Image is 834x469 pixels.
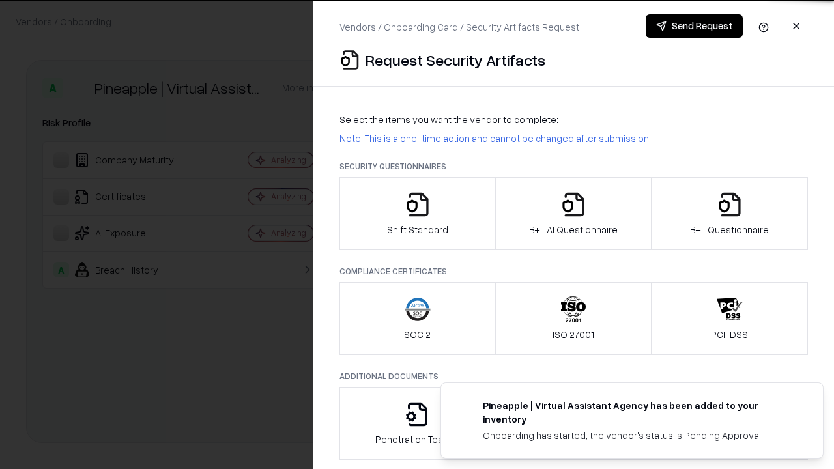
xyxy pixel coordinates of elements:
[690,223,769,236] p: B+L Questionnaire
[646,14,743,38] button: Send Request
[339,266,808,277] p: Compliance Certificates
[495,282,652,355] button: ISO 27001
[651,282,808,355] button: PCI-DSS
[366,50,545,70] p: Request Security Artifacts
[339,20,579,34] p: Vendors / Onboarding Card / Security Artifacts Request
[711,328,748,341] p: PCI-DSS
[529,223,618,236] p: B+L AI Questionnaire
[339,282,496,355] button: SOC 2
[339,387,496,460] button: Penetration Testing
[457,399,472,414] img: trypineapple.com
[483,429,792,442] div: Onboarding has started, the vendor's status is Pending Approval.
[339,113,808,126] p: Select the items you want the vendor to complete:
[387,223,448,236] p: Shift Standard
[339,177,496,250] button: Shift Standard
[483,399,792,426] div: Pineapple | Virtual Assistant Agency has been added to your inventory
[375,433,459,446] p: Penetration Testing
[553,328,594,341] p: ISO 27001
[495,177,652,250] button: B+L AI Questionnaire
[339,161,808,172] p: Security Questionnaires
[404,328,431,341] p: SOC 2
[651,177,808,250] button: B+L Questionnaire
[339,132,808,145] p: Note: This is a one-time action and cannot be changed after submission.
[339,371,808,382] p: Additional Documents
